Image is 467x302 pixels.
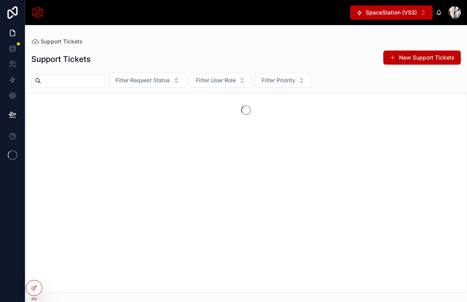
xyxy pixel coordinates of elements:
[115,76,170,84] span: Filter Request Status
[31,54,91,65] h1: Support Tickets
[262,76,295,84] span: Filter Priority
[366,9,417,16] span: SpaceStation (VSS)
[31,38,83,45] a: Support Tickets
[41,38,83,45] span: Support Tickets
[196,76,236,84] span: Filter User Role
[255,73,311,88] button: Select Button
[350,5,433,20] button: Select Button
[31,6,44,19] img: App logo
[109,73,186,88] button: Select Button
[383,51,461,65] button: New Support Tickets
[50,11,350,14] div: scrollable content
[189,73,252,88] button: Select Button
